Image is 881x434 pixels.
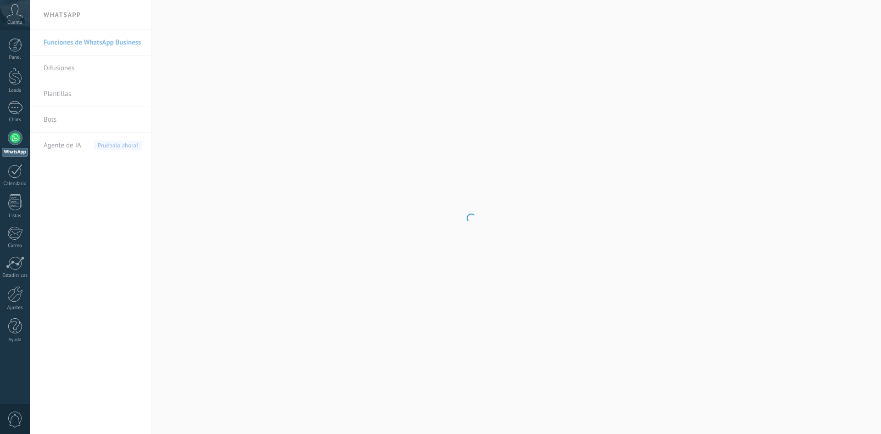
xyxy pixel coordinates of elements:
[2,337,28,343] div: Ayuda
[2,181,28,187] div: Calendario
[2,55,28,61] div: Panel
[2,117,28,123] div: Chats
[2,213,28,219] div: Listas
[7,20,22,26] span: Cuenta
[2,243,28,249] div: Correo
[2,273,28,279] div: Estadísticas
[2,305,28,311] div: Ajustes
[2,88,28,94] div: Leads
[2,148,28,157] div: WhatsApp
